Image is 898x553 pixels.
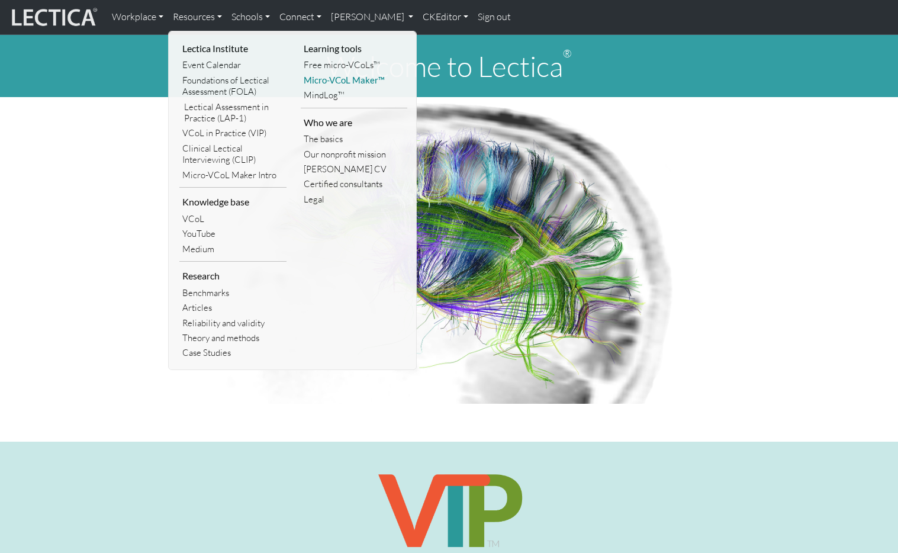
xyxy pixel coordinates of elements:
[179,39,287,58] li: Lectica Institute
[107,5,168,30] a: Workplace
[179,168,287,182] a: Micro-VCoL Maker Intro
[179,141,287,168] a: Clinical Lectical Interviewing (CLIP)
[179,126,287,140] a: VCoL in Practice (VIP)
[168,5,227,30] a: Resources
[9,6,98,28] img: lecticalive
[179,242,287,256] a: Medium
[179,57,287,72] a: Event Calendar
[301,88,408,102] a: MindLog™
[227,5,275,30] a: Schools
[179,73,287,99] a: Foundations of Lectical Assessment (FOLA)
[301,57,408,72] a: Free micro-VCoLs™
[275,5,326,30] a: Connect
[563,47,572,60] sup: ®
[179,211,287,226] a: VCoL
[179,285,287,300] a: Benchmarks
[179,192,287,211] li: Knowledge base
[179,226,287,241] a: YouTube
[301,147,408,162] a: Our nonprofit mission
[301,39,408,58] li: Learning tools
[301,113,408,132] li: Who we are
[219,97,680,404] img: Human Connectome Project Image
[326,5,418,30] a: [PERSON_NAME]
[301,162,408,176] a: [PERSON_NAME] CV
[301,176,408,191] a: Certified consultants
[179,266,287,285] li: Research
[418,5,473,30] a: CKEditor
[179,99,287,126] a: Lectical Assessment in Practice (LAP-1)
[179,300,287,315] a: Articles
[179,316,287,330] a: Reliability and validity
[473,5,516,30] a: Sign out
[301,73,408,88] a: Micro-VCoL Maker™
[179,345,287,360] a: Case Studies
[179,330,287,345] a: Theory and methods
[301,192,408,207] a: Legal
[301,131,408,146] a: The basics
